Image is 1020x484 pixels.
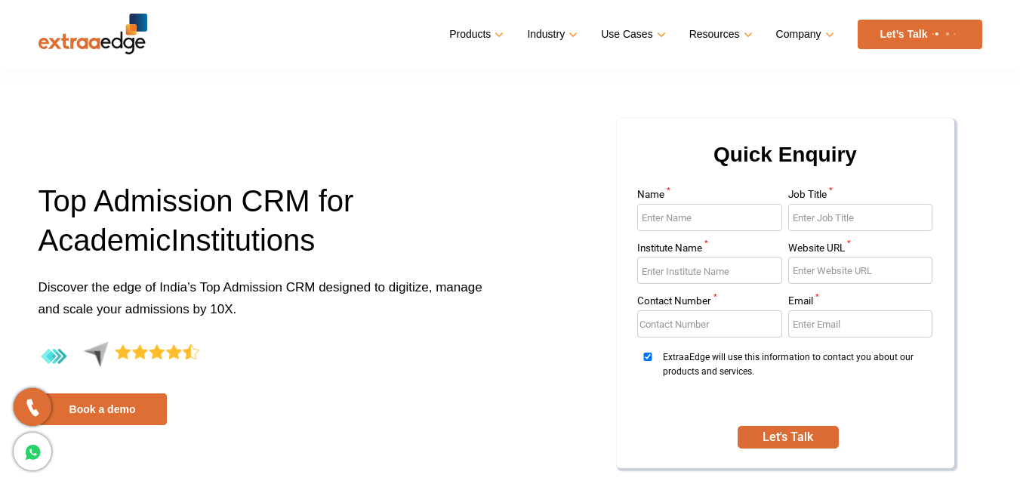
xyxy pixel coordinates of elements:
[689,23,750,45] a: Resources
[637,243,782,257] label: Institute Name
[858,20,982,49] a: Let’s Talk
[58,224,171,257] span: cademic
[788,204,933,231] input: Enter Job Title
[637,190,782,204] label: Name
[39,280,482,316] span: Discover the edge of India’s Top Admission CRM designed to digitize, manage and scale your admiss...
[788,296,933,310] label: Email
[449,23,501,45] a: Products
[179,224,315,257] span: nstitutions
[635,137,936,190] h2: Quick Enquiry
[637,296,782,310] label: Contact Number
[527,23,575,45] a: Industry
[776,23,831,45] a: Company
[39,393,167,425] a: Book a demo
[637,310,782,338] input: Enter Contact Number
[637,353,658,361] input: ExtraaEdge will use this information to contact you about our products and services.
[788,310,933,338] input: Enter Email
[601,23,662,45] a: Use Cases
[738,426,839,449] button: SUBMIT
[39,341,199,372] img: 4.4-aggregate-rating-by-users
[39,181,499,276] h1: Top Admission CRM for A I
[788,257,933,284] input: Enter Website URL
[663,350,928,407] span: ExtraaEdge will use this information to contact you about our products and services.
[788,190,933,204] label: Job Title
[788,243,933,257] label: Website URL
[637,257,782,284] input: Enter Institute Name
[637,204,782,231] input: Enter Name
